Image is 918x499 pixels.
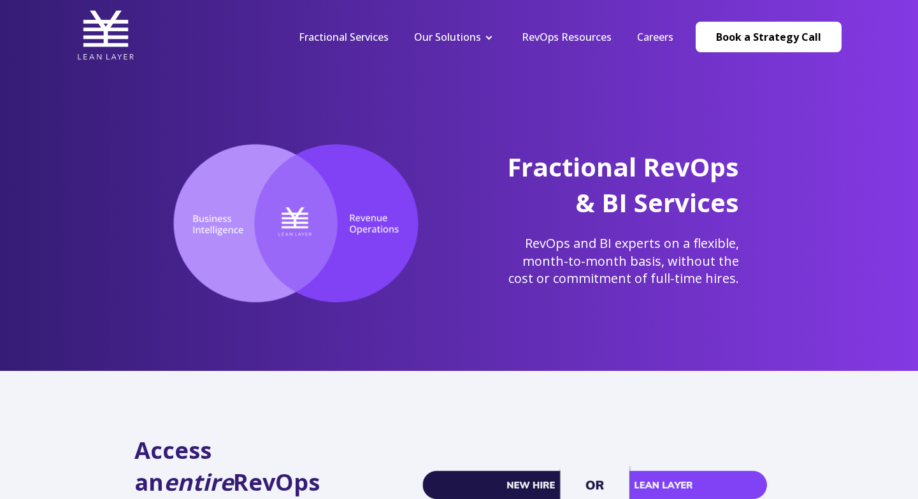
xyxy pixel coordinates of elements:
span: Fractional RevOps & BI Services [507,149,739,220]
a: Book a Strategy Call [696,22,842,52]
a: RevOps Resources [522,30,612,44]
em: entire [164,466,233,498]
img: Lean Layer, the intersection of RevOps and Business Intelligence [154,143,438,304]
a: Fractional Services [299,30,389,44]
a: Careers [637,30,673,44]
div: Navigation Menu [286,30,686,44]
img: Lean Layer Logo [77,6,134,64]
a: Our Solutions [414,30,481,44]
span: RevOps and BI experts on a flexible, month-to-month basis, without the cost or commitment of full... [508,235,739,287]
